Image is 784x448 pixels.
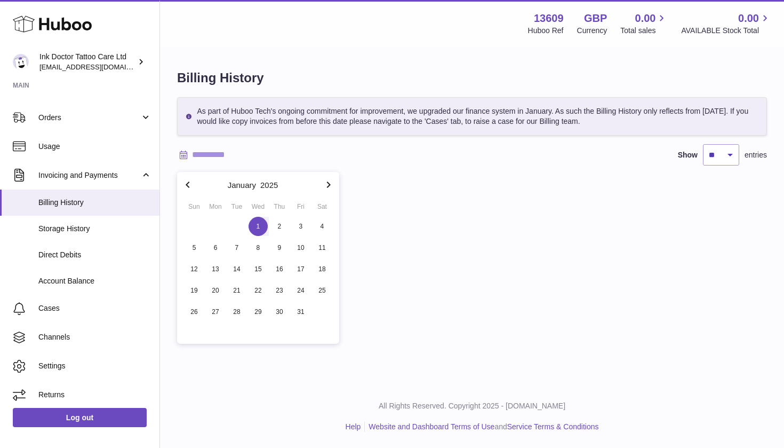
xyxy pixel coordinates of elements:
span: 30 [270,302,289,321]
span: 18 [313,260,332,279]
span: 2 [270,217,289,236]
span: Settings [38,361,151,371]
span: Returns [38,390,151,400]
button: 26 [183,301,205,323]
span: Invoicing and Payments [38,170,140,180]
div: Sat [311,202,333,211]
li: and [365,422,598,432]
img: inkdoctortattoocare@gmail.com [13,54,29,70]
button: 30 [269,301,290,323]
div: Tue [226,202,247,211]
button: 18 [311,258,333,280]
button: 15 [247,258,269,280]
button: 4 [311,216,333,237]
button: 9 [269,237,290,258]
span: 13 [206,260,225,279]
button: 1 [247,216,269,237]
button: 3 [290,216,311,237]
a: Service Terms & Conditions [507,422,599,431]
button: 29 [247,301,269,323]
a: Help [346,422,361,431]
button: 24 [290,280,311,301]
button: 13 [205,258,226,280]
span: 15 [249,260,268,279]
a: 0.00 Total sales [620,11,668,36]
span: 25 [313,281,332,300]
button: 19 [183,280,205,301]
span: 19 [185,281,204,300]
strong: 13609 [534,11,564,26]
span: 0.00 [738,11,759,26]
button: 21 [226,280,247,301]
span: 3 [291,217,310,236]
button: 11 [311,237,333,258]
span: 27 [206,302,225,321]
button: 8 [247,237,269,258]
button: January [228,181,256,189]
span: Orders [38,113,140,123]
span: 16 [270,260,289,279]
a: Log out [13,408,147,427]
span: 6 [206,238,225,257]
button: 31 [290,301,311,323]
button: 22 [247,280,269,301]
button: 7 [226,237,247,258]
button: 27 [205,301,226,323]
div: Thu [269,202,290,211]
span: 5 [185,238,204,257]
span: 31 [291,302,310,321]
span: 21 [227,281,246,300]
span: 28 [227,302,246,321]
div: Mon [205,202,226,211]
div: As part of Huboo Tech's ongoing commitment for improvement, we upgraded our finance system in Jan... [177,97,767,136]
span: 22 [249,281,268,300]
span: Billing History [38,198,151,208]
span: [EMAIL_ADDRESS][DOMAIN_NAME] [39,62,157,71]
span: 20 [206,281,225,300]
div: Sun [183,202,205,211]
strong: GBP [584,11,607,26]
span: AVAILABLE Stock Total [681,26,771,36]
span: 24 [291,281,310,300]
div: Ink Doctor Tattoo Care Ltd [39,52,135,72]
span: Usage [38,142,151,152]
p: All Rights Reserved. Copyright 2025 - [DOMAIN_NAME] [169,401,775,411]
h1: Billing History [177,69,767,87]
span: 1 [249,217,268,236]
button: 23 [269,280,290,301]
span: 26 [185,302,204,321]
a: Website and Dashboard Terms of Use [369,422,494,431]
span: 4 [313,217,332,236]
span: Total sales [620,26,668,36]
span: Cases [38,303,151,313]
span: 23 [270,281,289,300]
span: 10 [291,238,310,257]
span: 17 [291,260,310,279]
button: 25 [311,280,333,301]
span: entries [745,150,767,160]
span: Storage History [38,224,151,234]
span: Account Balance [38,276,151,286]
span: 11 [313,238,332,257]
span: Direct Debits [38,250,151,260]
span: 8 [249,238,268,257]
button: 28 [226,301,247,323]
button: 6 [205,237,226,258]
button: 5 [183,237,205,258]
button: 10 [290,237,311,258]
div: Huboo Ref [528,26,564,36]
button: 12 [183,258,205,280]
span: 7 [227,238,246,257]
button: 16 [269,258,290,280]
span: 9 [270,238,289,257]
span: Channels [38,332,151,342]
div: Currency [577,26,607,36]
span: 29 [249,302,268,321]
button: 14 [226,258,247,280]
button: 17 [290,258,311,280]
button: 2025 [260,181,278,189]
span: 12 [185,260,204,279]
button: 2 [269,216,290,237]
div: Wed [247,202,269,211]
span: 0.00 [635,11,656,26]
